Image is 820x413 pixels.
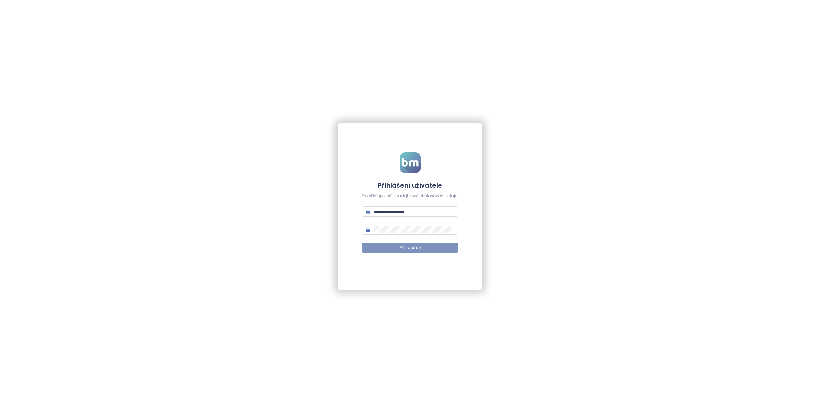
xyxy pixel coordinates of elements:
[366,227,370,232] span: lock
[362,181,458,190] h4: Přihlášení uživatele
[366,209,370,214] span: mail
[362,243,458,253] button: Přihlásit se
[400,152,421,173] img: logo
[362,193,458,199] div: Pro přístup k účtu zadejte své přihlašovací údaje.
[400,245,421,251] span: Přihlásit se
